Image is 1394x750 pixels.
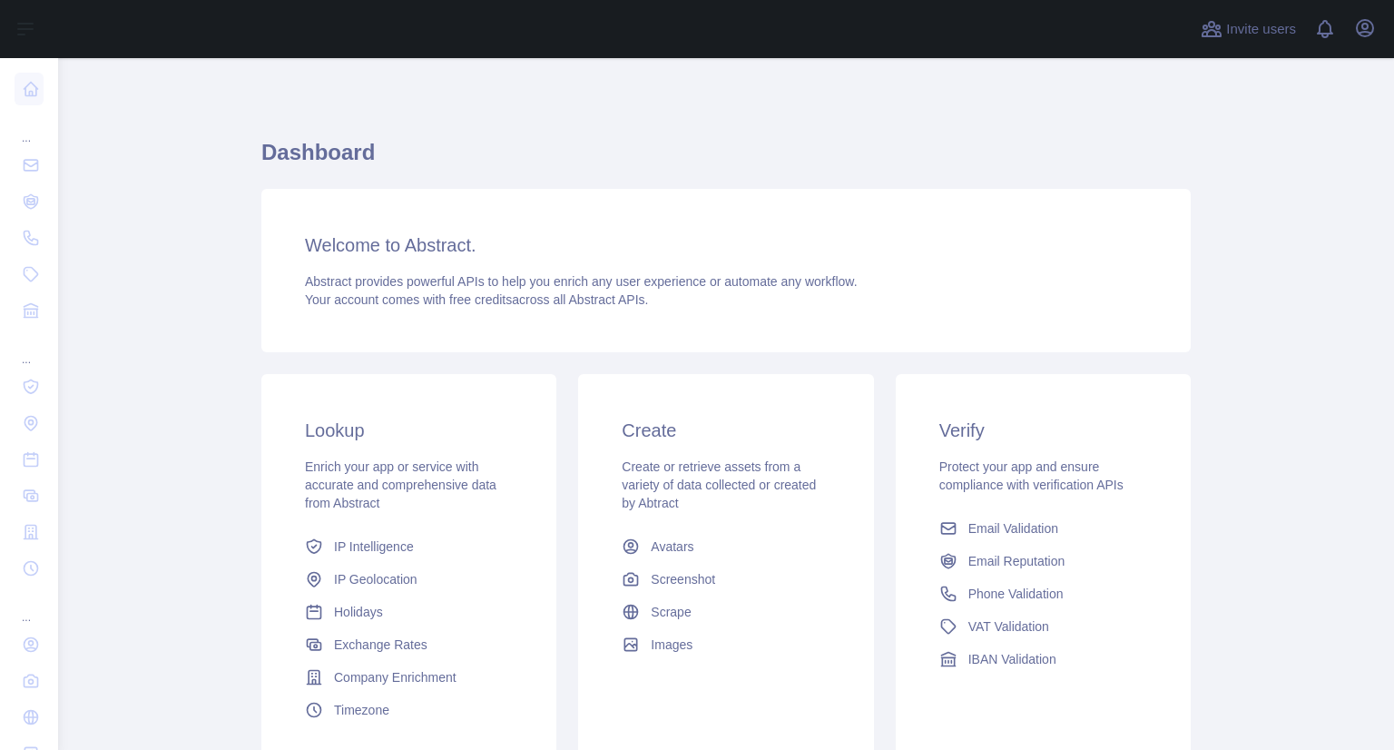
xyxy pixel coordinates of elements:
[932,643,1154,676] a: IBAN Validation
[298,530,520,563] a: IP Intelligence
[298,628,520,661] a: Exchange Rates
[15,331,44,367] div: ...
[305,292,648,307] span: Your account comes with across all Abstract APIs.
[298,661,520,694] a: Company Enrichment
[932,577,1154,610] a: Phone Validation
[968,585,1064,603] span: Phone Validation
[298,563,520,596] a: IP Geolocation
[298,596,520,628] a: Holidays
[968,617,1049,636] span: VAT Validation
[15,588,44,625] div: ...
[449,292,512,307] span: free credits
[968,552,1065,570] span: Email Reputation
[968,519,1058,538] span: Email Validation
[614,596,837,628] a: Scrape
[334,538,414,556] span: IP Intelligence
[334,603,383,621] span: Holidays
[1226,19,1296,40] span: Invite users
[305,418,513,443] h3: Lookup
[651,538,693,556] span: Avatars
[305,274,858,289] span: Abstract provides powerful APIs to help you enrich any user experience or automate any workflow.
[614,628,837,661] a: Images
[305,232,1147,258] h3: Welcome to Abstract.
[298,694,520,726] a: Timezone
[622,418,830,443] h3: Create
[939,418,1147,443] h3: Verify
[305,459,496,510] span: Enrich your app or service with accurate and comprehensive data from Abstract
[932,545,1154,577] a: Email Reputation
[932,610,1154,643] a: VAT Validation
[651,636,692,654] span: Images
[939,459,1124,492] span: Protect your app and ensure compliance with verification APIs
[968,650,1056,668] span: IBAN Validation
[334,636,427,654] span: Exchange Rates
[1197,15,1300,44] button: Invite users
[334,668,456,686] span: Company Enrichment
[15,109,44,145] div: ...
[932,512,1154,545] a: Email Validation
[651,570,715,588] span: Screenshot
[614,563,837,596] a: Screenshot
[614,530,837,563] a: Avatars
[261,138,1191,182] h1: Dashboard
[334,701,389,719] span: Timezone
[622,459,816,510] span: Create or retrieve assets from a variety of data collected or created by Abtract
[334,570,417,588] span: IP Geolocation
[651,603,691,621] span: Scrape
